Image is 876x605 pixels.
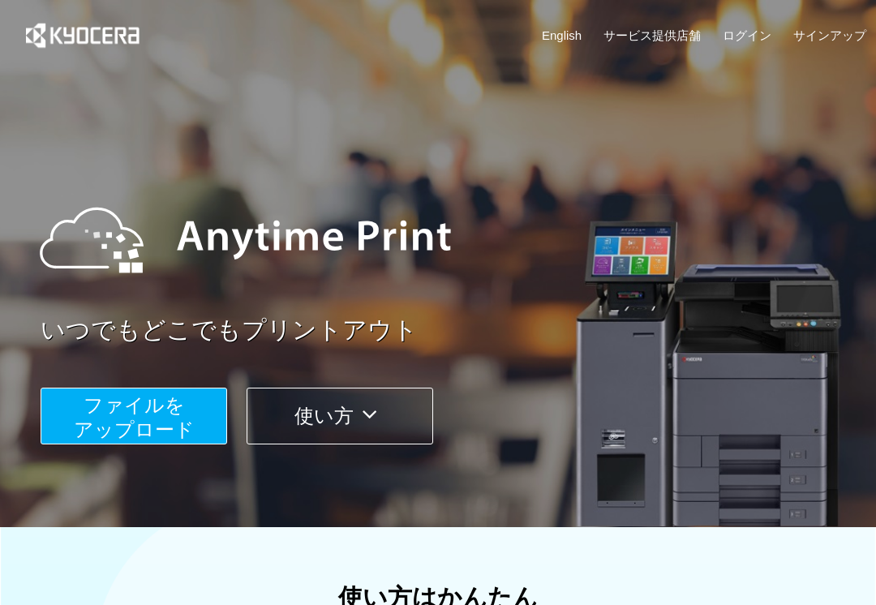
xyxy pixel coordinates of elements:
span: ファイルを ​​アップロード [74,394,195,440]
a: サービス提供店舗 [603,27,701,44]
a: サインアップ [793,27,866,44]
a: ログイン [723,27,771,44]
button: ファイルを​​アップロード [41,388,227,444]
a: いつでもどこでもプリントアウト [41,313,876,348]
a: English [542,27,582,44]
button: 使い方 [247,388,433,444]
